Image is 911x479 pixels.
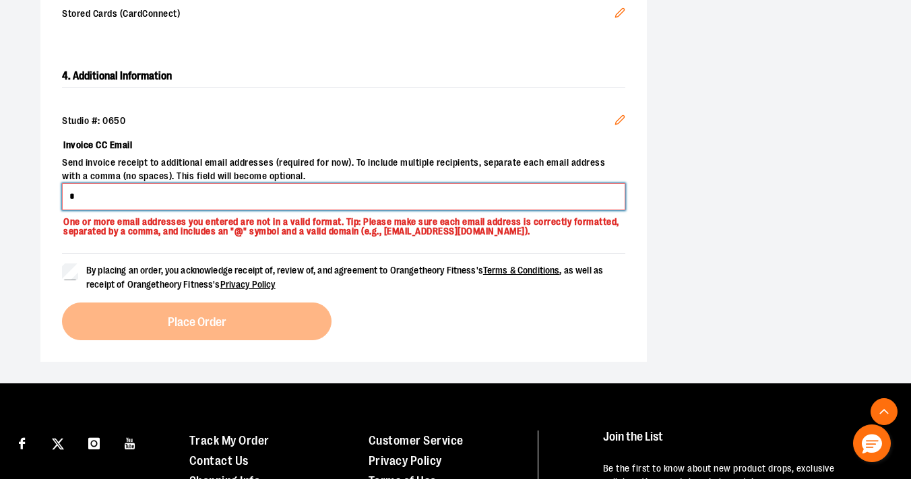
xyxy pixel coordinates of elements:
label: Invoice CC Email [62,133,625,156]
span: Send invoice receipt to additional email addresses (required for now). To include multiple recipi... [62,156,625,183]
a: Track My Order [189,434,270,447]
a: Privacy Policy [369,454,442,468]
a: Customer Service [369,434,464,447]
button: Back To Top [871,398,898,425]
span: Stored Cards (CardConnect) [62,7,615,22]
img: Twitter [52,438,64,450]
a: Visit our Instagram page [82,430,106,454]
div: Studio #: 0650 [62,115,625,128]
a: Contact Us [189,454,249,468]
button: Hello, have a question? Let’s chat. [853,424,891,462]
input: By placing an order, you acknowledge receipt of, review of, and agreement to Orangetheory Fitness... [62,263,78,280]
a: Visit our Facebook page [10,430,34,454]
p: One or more email addresses you entered are not in a valid format. Tip: Please make sure each ema... [62,210,625,237]
a: Visit our X page [46,430,70,454]
span: By placing an order, you acknowledge receipt of, review of, and agreement to Orangetheory Fitness... [86,265,603,290]
h4: Join the List [603,430,887,455]
a: Privacy Policy [220,279,276,290]
a: Terms & Conditions [483,265,560,276]
a: Visit our Youtube page [119,430,142,454]
h2: 4. Additional Information [62,65,625,88]
button: Edit [604,104,636,140]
